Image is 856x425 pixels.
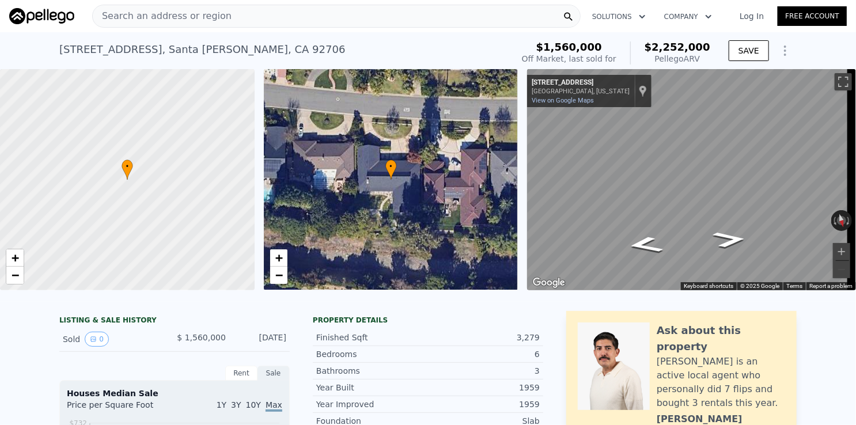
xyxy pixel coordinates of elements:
div: [PERSON_NAME] is an active local agent who personally did 7 flips and bought 3 rentals this year. [657,355,785,410]
span: $2,252,000 [645,41,710,53]
button: Solutions [583,6,655,27]
path: Go East, W River Ln [612,233,679,258]
span: − [275,268,282,282]
button: Show Options [774,39,797,62]
div: Year Improved [316,399,428,410]
a: Log In [726,10,778,22]
a: Open this area in Google Maps (opens a new window) [530,275,568,290]
div: Rent [225,366,257,381]
div: 3,279 [428,332,540,343]
img: Google [530,275,568,290]
a: View on Google Maps [532,97,594,104]
div: • [122,160,133,180]
button: Zoom out [833,261,850,278]
span: $ 1,560,000 [177,333,226,342]
span: 10Y [246,400,261,409]
a: Report a problem [809,283,853,289]
button: Company [655,6,721,27]
div: Map [527,69,856,290]
button: Toggle fullscreen view [835,73,852,90]
div: Bedrooms [316,348,428,360]
a: Zoom in [270,249,287,267]
div: [DATE] [235,332,286,347]
div: Sold [63,332,165,347]
div: [STREET_ADDRESS] , Santa [PERSON_NAME] , CA 92706 [59,41,346,58]
button: Rotate counterclockwise [831,210,838,231]
span: 3Y [231,400,241,409]
path: Go West, W River Ln [699,227,762,252]
div: LISTING & SALE HISTORY [59,316,290,327]
span: Search an address or region [93,9,232,23]
div: Property details [313,316,543,325]
span: + [275,251,282,265]
span: © 2025 Google [740,283,779,289]
span: Max [266,400,282,412]
div: Houses Median Sale [67,388,282,399]
a: Terms [786,283,802,289]
div: 6 [428,348,540,360]
span: • [122,161,133,172]
div: Price per Square Foot [67,399,175,418]
button: Reset the view [835,210,849,232]
div: 1959 [428,382,540,393]
div: Off Market, last sold for [522,53,616,64]
button: SAVE [729,40,769,61]
span: − [12,268,19,282]
button: Keyboard shortcuts [684,282,733,290]
div: Bathrooms [316,365,428,377]
span: $1,560,000 [536,41,602,53]
div: Ask about this property [657,322,785,355]
a: Zoom out [6,267,24,284]
button: Zoom in [833,243,850,260]
a: Show location on map [639,85,647,97]
span: • [385,161,397,172]
a: Zoom in [6,249,24,267]
div: 1959 [428,399,540,410]
button: Rotate clockwise [846,210,853,231]
div: Street View [527,69,856,290]
div: Sale [257,366,290,381]
button: View historical data [85,332,109,347]
div: • [385,160,397,180]
div: Year Built [316,382,428,393]
div: [STREET_ADDRESS] [532,78,630,88]
div: 3 [428,365,540,377]
div: Finished Sqft [316,332,428,343]
span: + [12,251,19,265]
span: 1Y [217,400,226,409]
div: [GEOGRAPHIC_DATA], [US_STATE] [532,88,630,95]
div: Pellego ARV [645,53,710,64]
a: Zoom out [270,267,287,284]
img: Pellego [9,8,74,24]
a: Free Account [778,6,847,26]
